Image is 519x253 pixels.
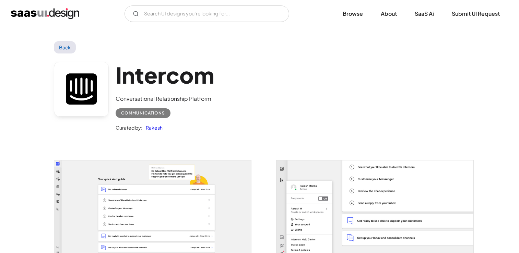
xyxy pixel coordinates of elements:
[116,62,214,88] h1: Intercom
[121,109,165,117] div: Communications
[125,5,289,22] input: Search UI designs you're looking for...
[116,95,214,103] div: Conversational Relationship Platform
[142,123,163,132] a: Rakesh
[11,8,79,19] a: home
[444,6,508,21] a: Submit UI Request
[373,6,405,21] a: About
[406,6,442,21] a: SaaS Ai
[116,123,142,132] div: Curated by:
[334,6,371,21] a: Browse
[54,41,76,53] a: Back
[125,5,289,22] form: Email Form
